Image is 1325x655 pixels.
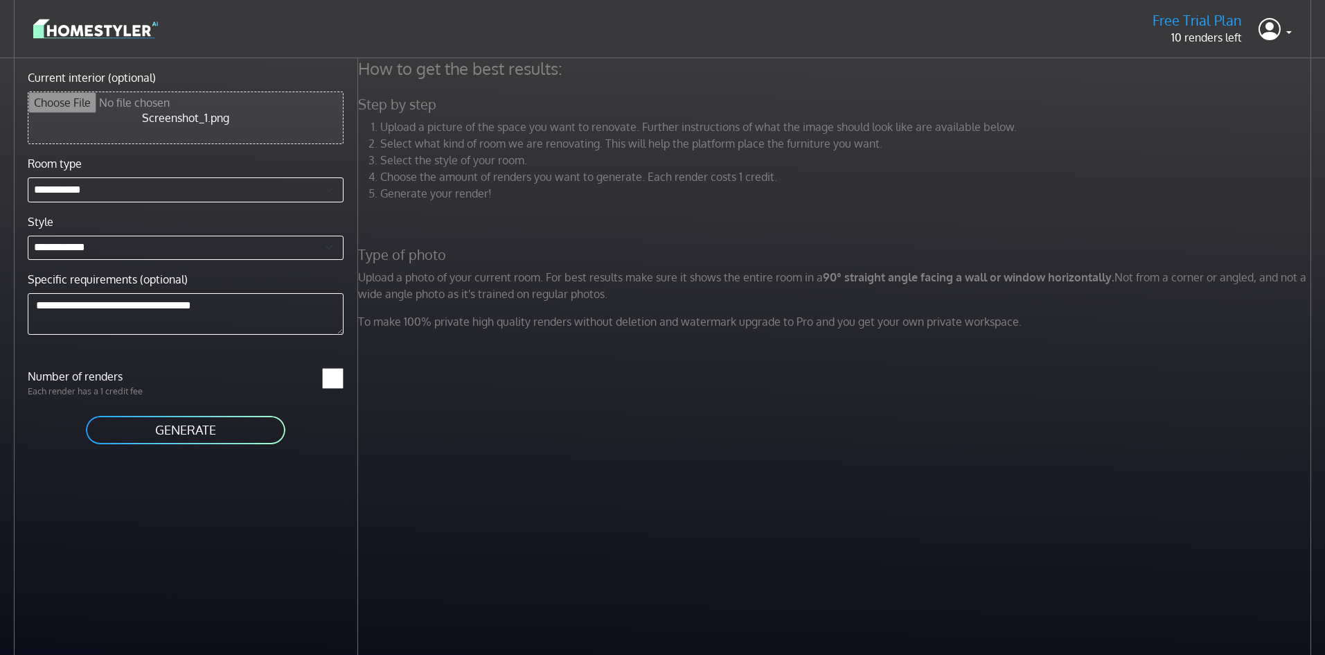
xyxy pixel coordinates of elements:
[350,313,1324,330] p: To make 100% private high quality renders without deletion and watermark upgrade to Pro and you g...
[350,58,1324,79] h4: How to get the best results:
[380,119,1315,135] li: Upload a picture of the space you want to renovate. Further instructions of what the image should...
[28,271,188,288] label: Specific requirements (optional)
[380,185,1315,202] li: Generate your render!
[1153,12,1242,29] h5: Free Trial Plan
[19,368,186,385] label: Number of renders
[350,96,1324,113] h5: Step by step
[380,168,1315,185] li: Choose the amount of renders you want to generate. Each render costs 1 credit.
[380,135,1315,152] li: Select what kind of room we are renovating. This will help the platform place the furniture you w...
[19,385,186,398] p: Each render has a 1 credit fee
[28,155,82,172] label: Room type
[28,69,156,86] label: Current interior (optional)
[85,414,287,446] button: GENERATE
[823,270,1114,284] strong: 90° straight angle facing a wall or window horizontally.
[33,17,158,41] img: logo-3de290ba35641baa71223ecac5eacb59cb85b4c7fdf211dc9aaecaaee71ea2f8.svg
[380,152,1315,168] li: Select the style of your room.
[350,269,1324,302] p: Upload a photo of your current room. For best results make sure it shows the entire room in a Not...
[1153,29,1242,46] p: 10 renders left
[28,213,53,230] label: Style
[350,246,1324,263] h5: Type of photo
